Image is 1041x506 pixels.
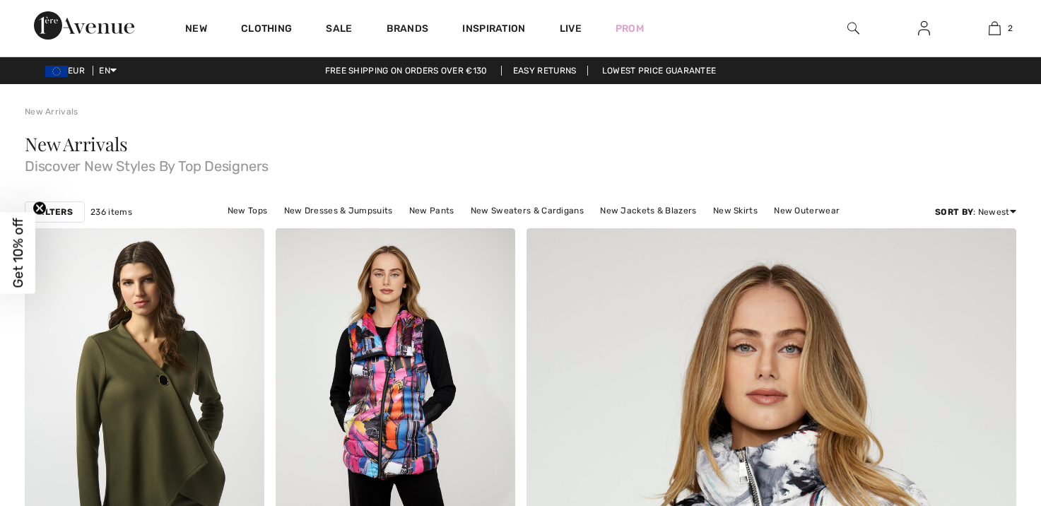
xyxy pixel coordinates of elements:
a: New Jackets & Blazers [593,201,703,220]
span: New Arrivals [25,131,127,156]
a: Sign In [907,20,941,37]
img: Euro [45,66,68,77]
span: Get 10% off [10,218,26,288]
img: My Info [918,20,930,37]
a: New Outerwear [767,201,847,220]
img: My Bag [989,20,1001,37]
a: New Tops [220,201,274,220]
span: Discover New Styles By Top Designers [25,153,1016,173]
span: 236 items [90,206,132,218]
a: Easy Returns [501,66,589,76]
a: New Pants [402,201,461,220]
span: EN [99,66,117,76]
strong: Filters [37,206,73,218]
div: : Newest [935,206,1016,218]
img: 1ère Avenue [34,11,134,40]
a: Live [560,21,582,36]
strong: Sort By [935,207,973,217]
a: Sale [326,23,352,37]
a: Brands [387,23,429,37]
span: 2 [1008,22,1013,35]
a: New Skirts [706,201,765,220]
span: Inspiration [462,23,525,37]
a: New Arrivals [25,107,78,117]
span: EUR [45,66,90,76]
button: Close teaser [33,201,47,216]
a: Prom [616,21,644,36]
a: Clothing [241,23,292,37]
a: New Dresses & Jumpsuits [277,201,400,220]
iframe: Opens a widget where you can chat to one of our agents [951,400,1027,435]
a: New Sweaters & Cardigans [464,201,591,220]
a: Lowest Price Guarantee [591,66,728,76]
a: Free shipping on orders over €130 [314,66,499,76]
a: 2 [960,20,1029,37]
a: New [185,23,207,37]
img: search the website [847,20,859,37]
